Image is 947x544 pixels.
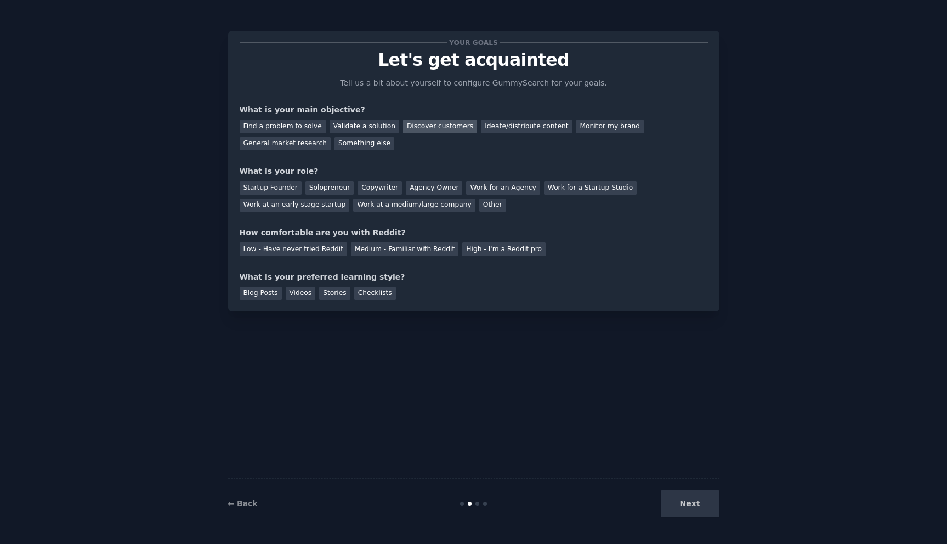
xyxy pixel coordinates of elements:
div: Other [479,199,506,212]
div: Solopreneur [305,181,354,195]
div: Checklists [354,287,396,301]
a: ← Back [228,499,258,508]
div: Blog Posts [240,287,282,301]
div: Ideate/distribute content [481,120,572,133]
div: Work at a medium/large company [353,199,475,212]
div: Work for an Agency [466,181,540,195]
div: What is your role? [240,166,708,177]
div: Work at an early stage startup [240,199,350,212]
div: General market research [240,137,331,151]
div: Validate a solution [330,120,399,133]
div: Something else [334,137,394,151]
div: Monitor my brand [576,120,644,133]
div: Low - Have never tried Reddit [240,242,347,256]
div: Startup Founder [240,181,302,195]
div: What is your preferred learning style? [240,271,708,283]
p: Tell us a bit about yourself to configure GummySearch for your goals. [336,77,612,89]
div: Videos [286,287,316,301]
div: What is your main objective? [240,104,708,116]
div: Agency Owner [406,181,462,195]
div: High - I'm a Reddit pro [462,242,546,256]
div: Discover customers [403,120,477,133]
p: Let's get acquainted [240,50,708,70]
span: Your goals [447,37,500,48]
div: Work for a Startup Studio [544,181,637,195]
div: Stories [319,287,350,301]
div: How comfortable are you with Reddit? [240,227,708,239]
div: Medium - Familiar with Reddit [351,242,458,256]
div: Find a problem to solve [240,120,326,133]
div: Copywriter [358,181,402,195]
